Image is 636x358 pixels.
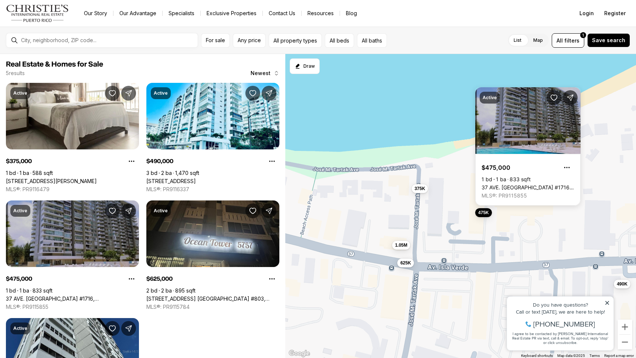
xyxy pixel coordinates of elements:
[560,160,574,175] button: Property options
[13,325,27,331] p: Active
[154,90,168,96] p: Active
[265,271,279,286] button: Property options
[589,354,600,358] a: Terms (opens in new tab)
[587,33,630,47] button: Save search
[290,58,320,74] button: Start drawing
[6,4,69,22] img: logo
[146,178,196,185] a: 6400 ISLA VERDE AV #12 B, CAROLINA PR, 00979
[113,8,162,18] a: Our Advantage
[604,10,626,16] span: Register
[251,70,271,76] span: Newest
[575,6,598,21] button: Login
[233,33,266,48] button: Any price
[269,33,322,48] button: All property types
[105,321,120,336] button: Save Property: 5757 AVE ISLA VERDE #PH-3
[30,35,92,42] span: [PHONE_NUMBER]
[146,295,279,302] a: 5757 AVE. ISLA VERDE #803, CAROLINA PR, 00979
[618,320,632,334] button: Zoom in
[154,208,168,214] p: Active
[121,86,136,101] button: Share Property
[557,37,563,44] span: All
[527,34,549,47] label: Map
[395,242,407,248] span: 1.05M
[201,8,262,18] a: Exclusive Properties
[392,240,410,249] button: 1.05M
[245,203,260,218] button: Save Property: 5757 AVE. ISLA VERDE #803
[238,37,261,43] span: Any price
[340,8,363,18] a: Blog
[13,90,27,96] p: Active
[564,37,579,44] span: filters
[124,154,139,169] button: Property options
[482,184,574,191] a: 37 AVE. ISLA VERDE #1716, CAROLINA PR, 00979
[124,271,139,286] button: Property options
[262,203,276,218] button: Share Property
[105,203,120,218] button: Save Property: 37 AVE. ISLA VERDE #1716
[6,70,25,76] p: 5 results
[600,6,630,21] button: Register
[163,8,200,18] a: Specialists
[121,321,136,336] button: Share Property
[246,66,284,81] button: Newest
[6,178,97,185] a: 5803 JOSÉ M. TARTAK AVE #407, CAROLINA PR, 00979
[400,260,411,266] span: 625K
[245,86,260,101] button: Save Property: 6400 ISLA VERDE AV #12 B
[478,209,489,215] span: 475K
[411,184,428,193] button: 375K
[579,10,594,16] span: Login
[262,86,276,101] button: Share Property
[8,24,107,29] div: Call or text [DATE], we are here to help!
[414,186,425,192] span: 375K
[265,154,279,169] button: Property options
[592,37,625,43] span: Save search
[557,354,585,358] span: Map data ©2025
[206,37,225,43] span: For sale
[552,33,584,48] button: Allfilters1
[604,354,634,358] a: Report a map error
[397,259,414,267] button: 625K
[357,33,387,48] button: All baths
[263,8,301,18] button: Contact Us
[475,208,492,217] button: 475K
[618,335,632,349] button: Zoom out
[9,45,105,60] span: I agree to be contacted by [PERSON_NAME] International Real Estate PR via text, call & email. To ...
[508,34,527,47] label: List
[563,90,578,105] button: Share Property
[6,61,103,68] span: Real Estate & Homes for Sale
[201,33,230,48] button: For sale
[105,86,120,101] button: Save Property: 5803 JOSÉ M. TARTAK AVE #407
[483,95,497,101] p: Active
[617,281,628,287] span: 490K
[6,295,139,302] a: 37 AVE. ISLA VERDE #1716, CAROLINA PR, 00979
[13,208,27,214] p: Active
[302,8,340,18] a: Resources
[547,90,561,105] button: Save Property: 37 AVE. ISLA VERDE #1716
[121,203,136,218] button: Share Property
[78,8,113,18] a: Our Story
[614,280,630,288] button: 490K
[582,32,584,38] span: 1
[8,17,107,22] div: Do you have questions?
[325,33,354,48] button: All beds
